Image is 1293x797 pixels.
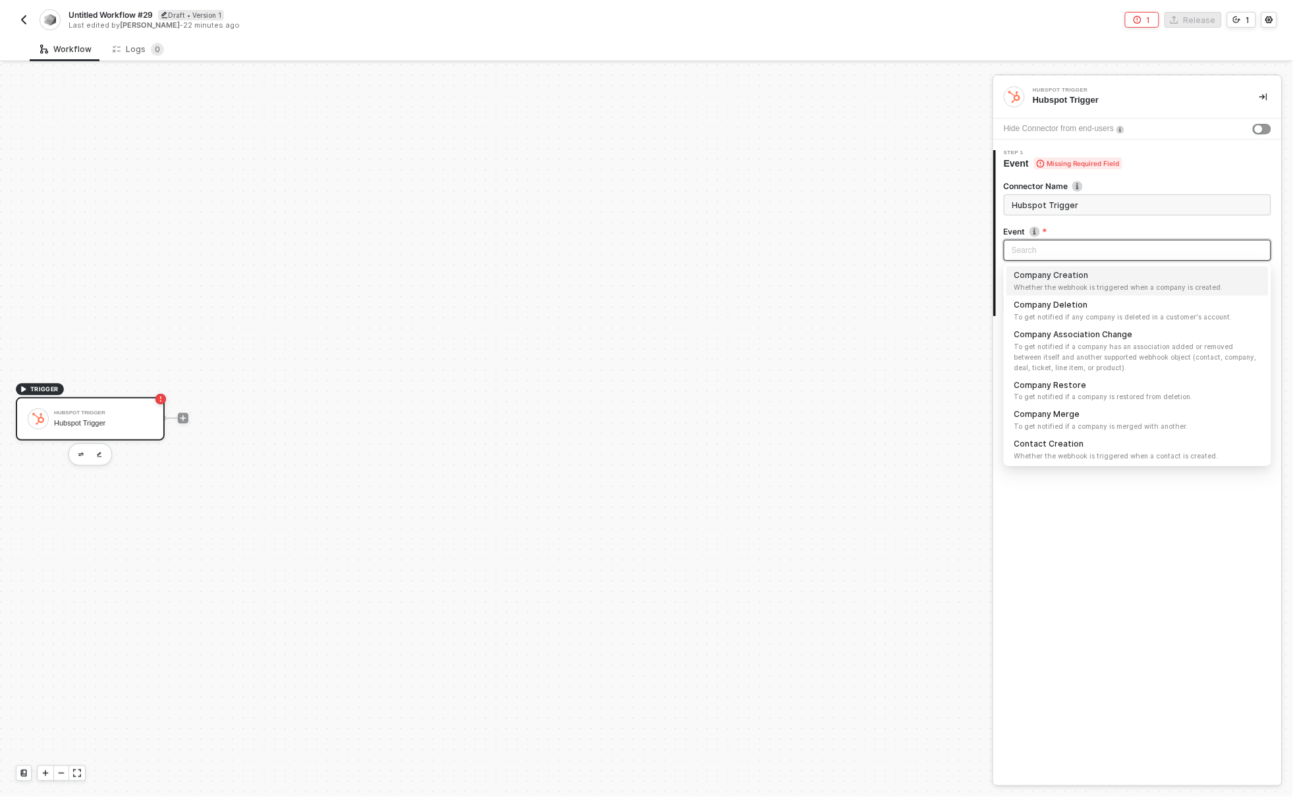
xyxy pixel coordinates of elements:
[1034,157,1122,169] span: Missing Required Field
[1004,194,1271,215] input: Enter description
[1006,376,1269,406] div: Company Restore
[161,11,168,18] span: icon-edit
[44,14,55,26] img: integration-icon
[18,14,29,25] img: back
[16,12,32,28] button: back
[92,447,107,462] button: edit-cred
[1246,14,1250,26] div: 1
[1014,312,1261,322] span: To get notified if any company is deleted in a customer's account.
[1008,91,1020,103] img: integration-icon
[69,9,153,20] span: Untitled Workflow #29
[155,394,166,404] span: icon-error-page
[57,769,65,777] span: icon-minus
[1006,325,1269,376] div: Company Association Change
[1227,12,1256,28] button: 1
[97,452,102,458] img: edit-cred
[1014,451,1261,461] span: Whether the webhook is triggered when a contact is created.
[158,10,224,20] div: Draft • Version 1
[78,453,84,457] img: edit-cred
[1004,123,1114,135] div: Hide Connector from end-users
[993,150,1282,316] div: Step 1Event Missing Required FieldConnector Nameicon-infoEventicon-infoSearchCompany CreationWhet...
[1014,438,1261,461] div: Contact Creation
[1014,408,1261,431] div: Company Merge
[1033,94,1238,106] div: Hubspot Trigger
[1006,435,1269,464] div: Contact Creation
[1004,226,1271,237] label: Event
[20,385,28,393] span: icon-play
[40,44,92,55] div: Workflow
[1006,266,1269,296] div: Company Creation
[1006,296,1269,325] div: Company Deletion
[1014,329,1261,373] div: Company Association Change
[54,419,153,427] div: Hubspot Trigger
[1014,282,1261,292] span: Whether the webhook is triggered when a company is created.
[1014,421,1261,431] span: To get notified if a company is merged with another.
[41,769,49,777] span: icon-play
[1004,157,1122,170] span: Event
[1006,405,1269,435] div: Company Merge
[69,20,646,30] div: Last edited by - 22 minutes ago
[1265,16,1273,24] span: icon-settings
[1233,16,1241,24] span: icon-versioning
[179,414,187,422] span: icon-play
[151,43,164,56] sup: 0
[1014,391,1261,402] span: To get notified if a company is restored from deletion.
[1259,93,1267,101] span: icon-collapse-right
[1147,14,1151,26] div: 1
[1033,88,1230,93] div: Hubspot Trigger
[1134,16,1142,24] span: icon-error-page
[1014,341,1261,373] span: To get notified if a company has an association added or removed between itself and another suppo...
[1014,379,1261,402] div: Company Restore
[1030,227,1040,237] img: icon-info
[73,447,89,462] button: edit-cred
[54,410,153,416] div: Hubspot Trigger
[1116,126,1124,134] img: icon-info
[73,769,81,777] span: icon-expand
[1014,269,1261,292] div: Company Creation
[1125,12,1159,28] button: 1
[1004,180,1271,192] label: Connector Name
[1004,150,1122,155] span: Step 1
[113,43,164,56] div: Logs
[120,20,180,30] span: [PERSON_NAME]
[30,384,59,395] span: TRIGGER
[1165,12,1222,28] button: Release
[32,413,44,425] img: icon
[1072,181,1083,192] img: icon-info
[1014,299,1261,322] div: Company Deletion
